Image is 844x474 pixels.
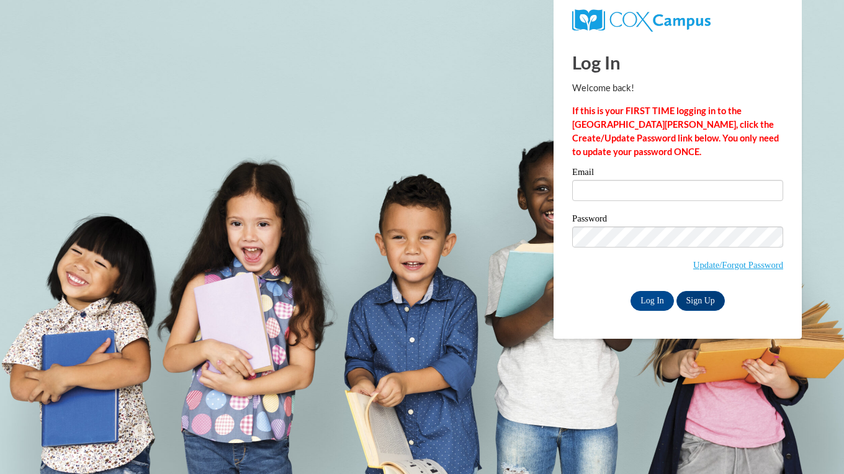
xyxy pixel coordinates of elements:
[572,14,711,25] a: COX Campus
[676,291,725,311] a: Sign Up
[572,81,783,95] p: Welcome back!
[572,214,783,226] label: Password
[693,260,783,270] a: Update/Forgot Password
[572,168,783,180] label: Email
[572,9,711,32] img: COX Campus
[631,291,674,311] input: Log In
[572,50,783,75] h1: Log In
[572,105,779,157] strong: If this is your FIRST TIME logging in to the [GEOGRAPHIC_DATA][PERSON_NAME], click the Create/Upd...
